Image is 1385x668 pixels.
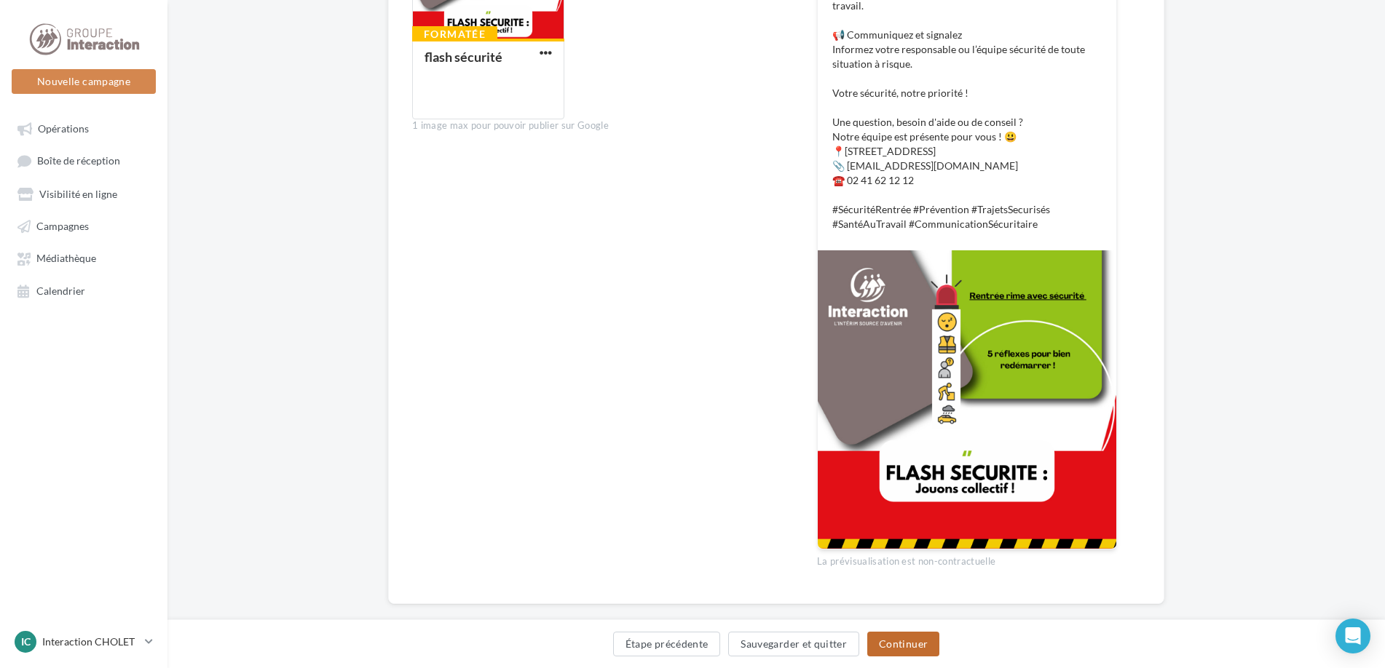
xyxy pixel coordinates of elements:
a: Calendrier [9,277,159,303]
div: Open Intercom Messenger [1335,619,1370,653]
span: Visibilité en ligne [39,188,117,200]
span: IC [21,635,31,649]
button: Sauvegarder et quitter [728,632,859,656]
a: Boîte de réception [9,147,159,174]
a: Visibilité en ligne [9,180,159,207]
div: 1 image max pour pouvoir publier sur Google [412,119,794,132]
a: Opérations [9,115,159,141]
div: Formatée [412,26,497,42]
div: La prévisualisation est non-contractuelle [817,549,1117,568]
span: Boîte de réception [37,155,120,167]
span: Opérations [38,122,89,135]
span: Calendrier [36,285,85,297]
button: Continuer [867,632,939,656]
a: Campagnes [9,212,159,239]
button: Nouvelle campagne [12,69,156,94]
div: flash sécurité [425,49,502,65]
button: Étape précédente [613,632,721,656]
a: IC Interaction CHOLET [12,628,156,656]
p: Interaction CHOLET [42,635,139,649]
a: Médiathèque [9,244,159,271]
span: Médiathèque [36,253,96,265]
span: Campagnes [36,220,89,232]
